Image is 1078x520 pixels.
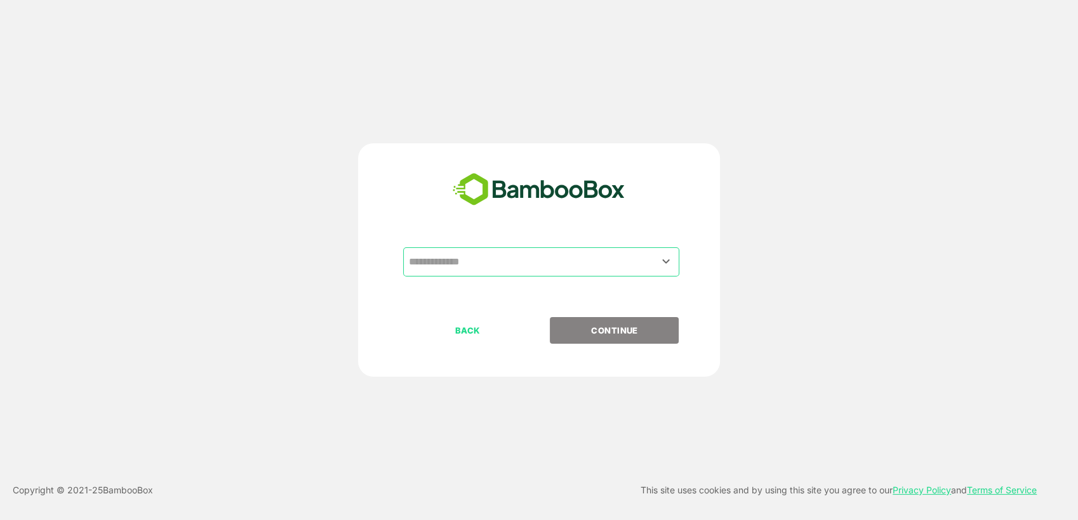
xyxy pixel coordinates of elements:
[550,317,679,344] button: CONTINUE
[893,484,951,495] a: Privacy Policy
[551,323,678,337] p: CONTINUE
[446,169,632,211] img: bamboobox
[641,483,1037,498] p: This site uses cookies and by using this site you agree to our and
[967,484,1037,495] a: Terms of Service
[658,253,675,270] button: Open
[404,323,531,337] p: BACK
[13,483,153,498] p: Copyright © 2021- 25 BambooBox
[403,317,532,344] button: BACK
